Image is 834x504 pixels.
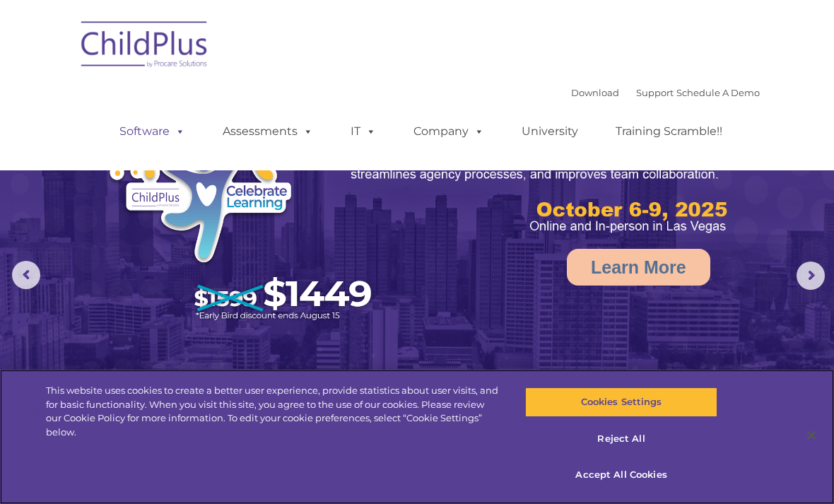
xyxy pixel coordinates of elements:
[74,11,216,82] img: ChildPlus by Procare Solutions
[601,117,736,146] a: Training Scramble!!
[636,87,674,98] a: Support
[399,117,498,146] a: Company
[571,87,760,98] font: |
[567,249,710,286] a: Learn More
[507,117,592,146] a: University
[208,117,327,146] a: Assessments
[46,384,500,439] div: This website uses cookies to create a better user experience, provide statistics about user visit...
[525,424,717,454] button: Reject All
[105,117,199,146] a: Software
[676,87,760,98] a: Schedule A Demo
[525,387,717,417] button: Cookies Settings
[336,117,390,146] a: IT
[796,420,827,451] button: Close
[571,87,619,98] a: Download
[525,460,717,490] button: Accept All Cookies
